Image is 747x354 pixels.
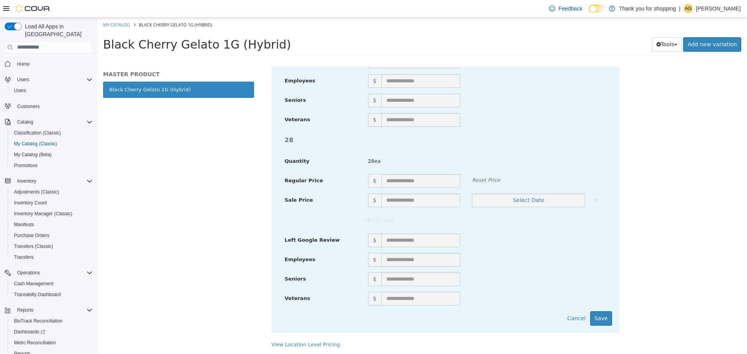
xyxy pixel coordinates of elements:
span: Reports [17,307,33,313]
span: AG [685,4,691,13]
span: Traceabilty Dashboard [11,290,93,299]
a: Users [11,86,29,95]
input: Dark Mode [589,5,605,13]
a: Manifests [11,220,37,229]
p: Thank you for shopping [619,4,676,13]
a: Cash Management [11,279,56,288]
span: $ [271,56,284,70]
span: Seniors [188,79,209,85]
span: Classification (Classic) [14,130,61,136]
button: Users [2,74,96,85]
span: Employees [188,60,218,66]
span: Cash Management [11,279,93,288]
span: Inventory Manager (Classic) [11,209,93,218]
span: $ [271,95,284,109]
a: Transfers [11,253,37,262]
span: $ [271,176,284,189]
a: Dashboards [11,327,48,337]
button: My Catalog (Beta) [8,149,96,160]
span: 28ea [265,140,390,147]
span: Black Cherry Gelato 1G (Hybrid) [42,4,115,10]
span: BioTrack Reconciliation [11,316,93,326]
a: Inventory Count [11,198,50,208]
a: Dashboards [8,326,96,337]
span: Reports [14,305,93,315]
span: Seniors [188,258,209,264]
button: Metrc Reconciliation [8,337,96,348]
button: Save [493,293,515,308]
button: Purchase Orders [8,230,96,241]
button: Customers [2,101,96,112]
a: Inventory Manager (Classic) [11,209,75,218]
span: Employees [188,239,218,244]
span: Dashboards [14,329,45,335]
span: Transfers [11,253,93,262]
a: Purchase Orders [11,231,53,240]
span: Users [17,77,29,83]
button: Cash Management [8,278,96,289]
span: Left Google Review [188,219,243,225]
span: Transfers (Classic) [14,243,53,249]
span: My Catalog (Beta) [14,152,52,158]
button: BioTrack Reconciliation [8,316,96,326]
button: Home [2,58,96,70]
span: $ [271,235,284,249]
button: Select Date [375,176,488,189]
span: $ [271,216,284,229]
button: Traceabilty Dashboard [8,289,96,300]
a: Home [14,59,33,69]
span: Customers [14,101,93,111]
span: $ [271,274,284,288]
button: Manifests [8,219,96,230]
span: Inventory Count [11,198,93,208]
span: Veterans [188,277,213,283]
span: Sale Price [188,179,216,185]
a: View Location Level Pricing [174,324,243,330]
button: Transfers [8,252,96,263]
button: Operations [2,267,96,278]
button: Transfers (Classic) [8,241,96,252]
span: Operations [14,268,93,277]
a: Classification (Classic) [11,128,64,138]
span: Users [11,86,93,95]
em: Reset Price [375,159,403,165]
span: Home [14,59,93,69]
h4: 28 [182,119,515,127]
span: Feedback [558,5,582,12]
span: Purchase Orders [14,232,49,239]
button: Inventory Manager (Classic) [8,208,96,219]
button: Inventory [2,176,96,187]
span: Purchase Orders [11,231,93,240]
p: | [679,4,680,13]
span: $ [271,156,284,170]
span: Catalog [17,119,33,125]
button: Classification (Classic) [8,127,96,138]
span: Promotions [11,161,93,170]
span: Transfers (Classic) [11,242,93,251]
span: Classification (Classic) [11,128,93,138]
button: Adjustments (Classic) [8,187,96,197]
a: My Catalog (Classic) [11,139,60,148]
span: My Catalog (Classic) [14,141,57,147]
span: Quantity [188,140,212,146]
p: [PERSON_NAME] [696,4,741,13]
span: Users [14,75,93,84]
a: My Catalog [6,4,33,10]
span: Adjustments (Classic) [11,187,93,197]
span: My Catalog (Beta) [11,150,93,159]
button: Add Sale [265,195,302,210]
a: Promotions [11,161,41,170]
span: Load All Apps in [GEOGRAPHIC_DATA] [22,23,93,38]
span: Metrc Reconciliation [14,340,56,346]
span: BioTrack Reconciliation [14,318,63,324]
a: Add new variation [586,19,644,34]
span: Cash Management [14,281,53,287]
span: Veterans [188,99,213,105]
button: Reports [14,305,37,315]
span: My Catalog (Classic) [11,139,93,148]
div: Alejandro Gomez [684,4,693,13]
button: Reports [2,305,96,316]
button: Inventory Count [8,197,96,208]
button: Operations [14,268,43,277]
button: Catalog [2,117,96,127]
